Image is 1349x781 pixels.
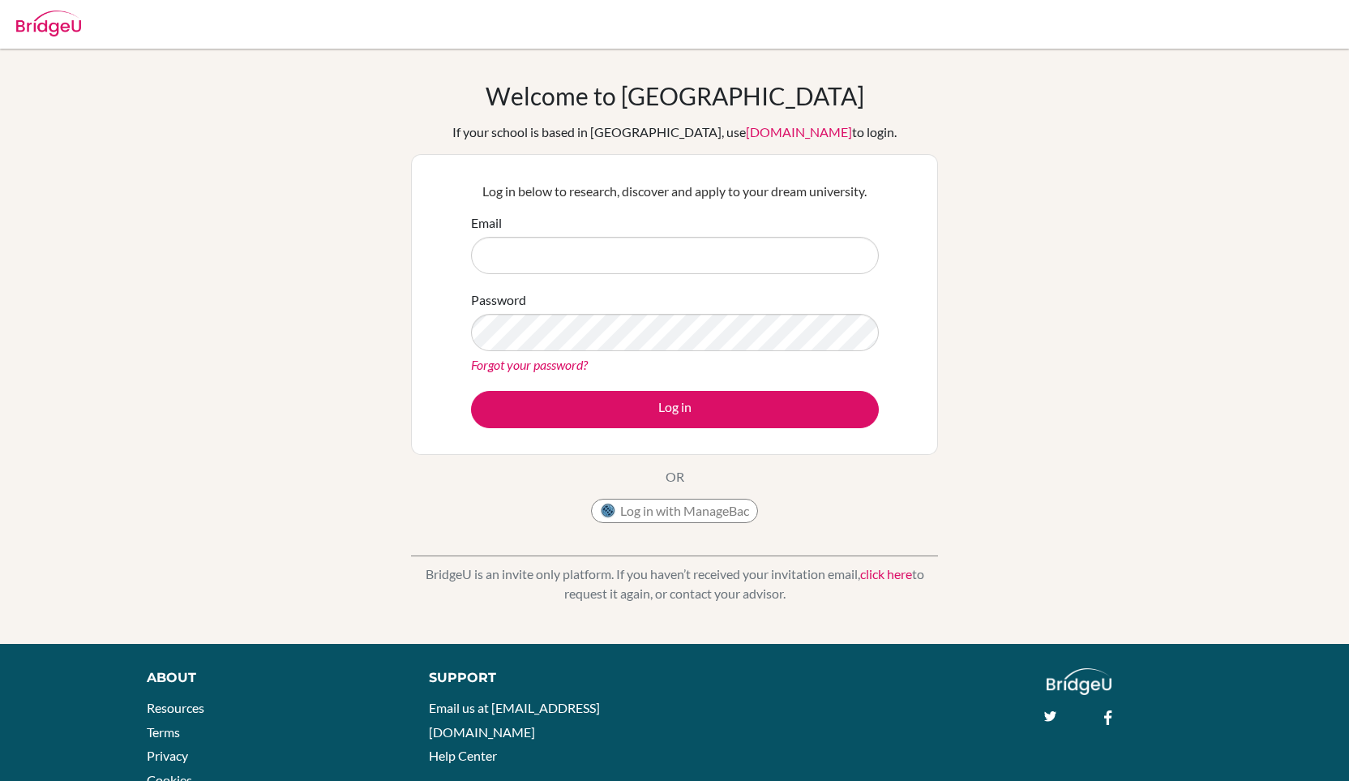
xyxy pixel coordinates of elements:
[429,700,600,740] a: Email us at [EMAIL_ADDRESS][DOMAIN_NAME]
[471,290,526,310] label: Password
[16,11,81,36] img: Bridge-U
[147,724,180,740] a: Terms
[147,700,204,715] a: Resources
[486,81,864,110] h1: Welcome to [GEOGRAPHIC_DATA]
[860,566,912,581] a: click here
[452,122,897,142] div: If your school is based in [GEOGRAPHIC_DATA], use to login.
[411,564,938,603] p: BridgeU is an invite only platform. If you haven’t received your invitation email, to request it ...
[471,391,879,428] button: Log in
[1047,668,1112,695] img: logo_white@2x-f4f0deed5e89b7ecb1c2cc34c3e3d731f90f0f143d5ea2071677605dd97b5244.png
[471,182,879,201] p: Log in below to research, discover and apply to your dream university.
[147,668,392,688] div: About
[746,124,852,139] a: [DOMAIN_NAME]
[429,668,657,688] div: Support
[666,467,684,487] p: OR
[591,499,758,523] button: Log in with ManageBac
[429,748,497,763] a: Help Center
[147,748,188,763] a: Privacy
[471,213,502,233] label: Email
[471,357,588,372] a: Forgot your password?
